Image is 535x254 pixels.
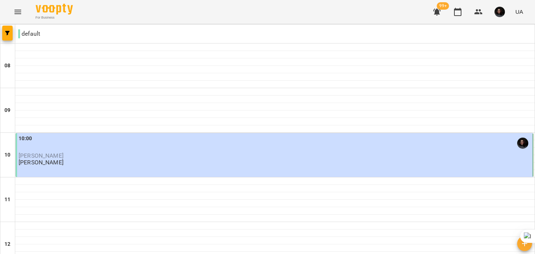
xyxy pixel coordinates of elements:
[512,5,526,19] button: UA
[19,135,32,143] label: 10:00
[437,2,449,10] span: 99+
[36,4,73,15] img: Voopty Logo
[4,62,10,70] h6: 08
[515,8,523,16] span: UA
[517,138,528,149] img: Наталія Кобель
[4,240,10,248] h6: 12
[36,15,73,20] span: For Business
[4,151,10,159] h6: 10
[19,159,64,165] p: [PERSON_NAME]
[4,196,10,204] h6: 11
[4,106,10,115] h6: 09
[19,152,64,159] span: [PERSON_NAME]
[495,7,505,17] img: 3b3145ad26fe4813cc7227c6ce1adc1c.jpg
[18,29,40,38] p: default
[9,3,27,21] button: Menu
[517,236,532,251] button: Створити урок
